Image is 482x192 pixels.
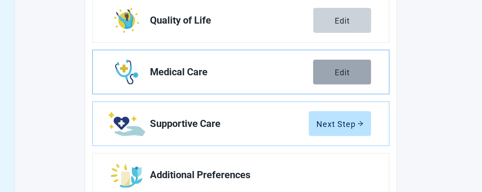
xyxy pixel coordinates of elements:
[316,119,364,128] div: Next Step
[309,111,371,136] button: Next Steparrow-right
[335,68,350,77] div: Edit
[313,60,371,85] button: Edit
[93,50,389,94] a: Edit Medical Care section
[313,8,371,33] button: Edit
[150,118,309,129] span: Supportive Care
[93,102,389,146] a: Edit Supportive Care section
[335,16,350,25] div: Edit
[150,15,313,26] span: Quality of Life
[150,67,313,78] span: Medical Care
[150,170,364,181] span: Additional Preferences
[357,121,364,127] span: arrow-right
